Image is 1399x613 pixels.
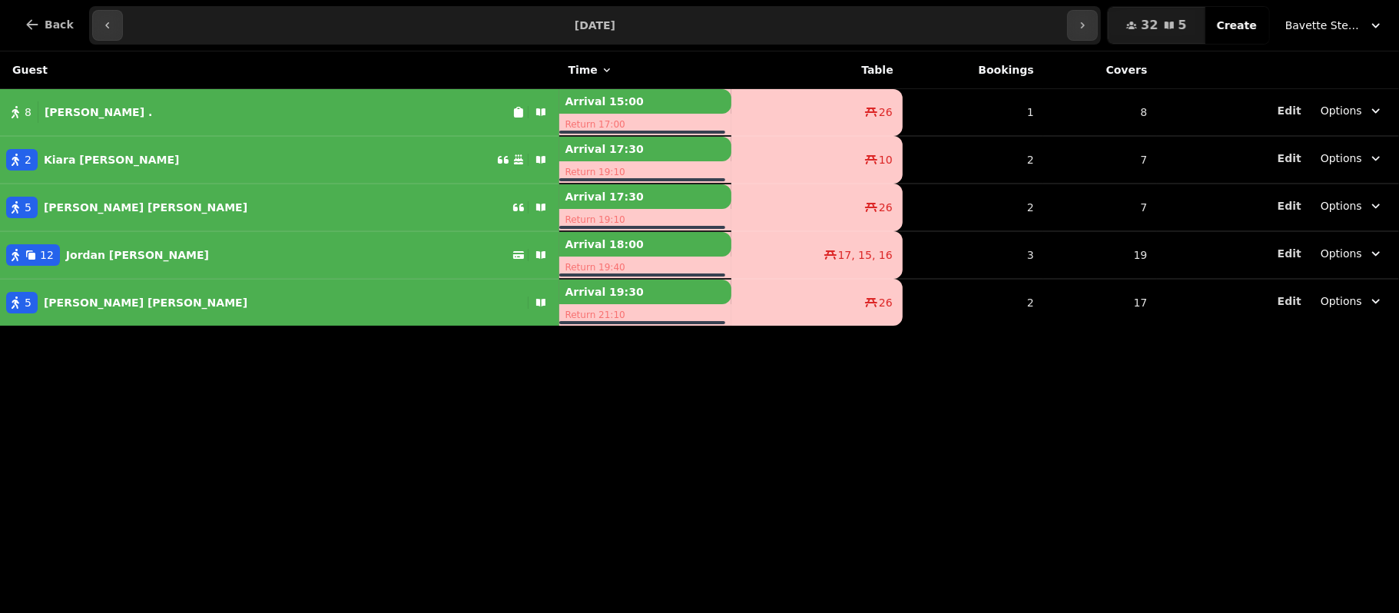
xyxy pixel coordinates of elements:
[1311,240,1393,267] button: Options
[1278,296,1301,306] span: Edit
[45,104,152,120] p: [PERSON_NAME] .
[1311,97,1393,124] button: Options
[903,51,1043,89] th: Bookings
[559,89,732,114] p: Arrival 15:00
[1278,246,1301,261] button: Edit
[25,200,31,215] span: 5
[1278,103,1301,118] button: Edit
[879,200,893,215] span: 26
[559,161,732,183] p: Return 19:10
[44,295,247,310] p: [PERSON_NAME] [PERSON_NAME]
[40,247,54,263] span: 12
[1179,19,1187,31] span: 5
[569,62,613,78] button: Time
[1278,198,1301,214] button: Edit
[559,280,732,304] p: Arrival 19:30
[1278,200,1301,211] span: Edit
[25,295,31,310] span: 5
[44,152,179,167] p: Kiara [PERSON_NAME]
[559,232,732,257] p: Arrival 18:00
[12,6,86,43] button: Back
[903,279,1043,326] td: 2
[1278,151,1301,166] button: Edit
[569,62,598,78] span: Time
[903,89,1043,137] td: 1
[1278,105,1301,116] span: Edit
[879,152,893,167] span: 10
[1321,198,1362,214] span: Options
[1043,279,1157,326] td: 17
[559,114,732,135] p: Return 17:00
[1321,293,1362,309] span: Options
[1043,184,1157,231] td: 7
[1141,19,1158,31] span: 32
[1285,18,1362,33] span: Bavette Steakhouse - [PERSON_NAME]
[1043,89,1157,137] td: 8
[1311,144,1393,172] button: Options
[1278,153,1301,164] span: Edit
[559,304,732,326] p: Return 21:10
[1321,151,1362,166] span: Options
[1321,246,1362,261] span: Options
[1276,12,1393,39] button: Bavette Steakhouse - [PERSON_NAME]
[1278,293,1301,309] button: Edit
[1043,231,1157,279] td: 19
[879,104,893,120] span: 26
[903,184,1043,231] td: 2
[1311,192,1393,220] button: Options
[1278,248,1301,259] span: Edit
[559,184,732,209] p: Arrival 17:30
[25,104,31,120] span: 8
[903,231,1043,279] td: 3
[903,136,1043,184] td: 2
[1217,20,1257,31] span: Create
[1321,103,1362,118] span: Options
[1205,7,1269,44] button: Create
[1043,51,1157,89] th: Covers
[66,247,209,263] p: Jordan [PERSON_NAME]
[45,19,74,30] span: Back
[559,257,732,278] p: Return 19:40
[25,152,31,167] span: 2
[559,137,732,161] p: Arrival 17:30
[838,247,893,263] span: 17, 15, 16
[1311,287,1393,315] button: Options
[1043,136,1157,184] td: 7
[44,200,247,215] p: [PERSON_NAME] [PERSON_NAME]
[731,51,903,89] th: Table
[1108,7,1205,44] button: 325
[879,295,893,310] span: 26
[559,209,732,230] p: Return 19:10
